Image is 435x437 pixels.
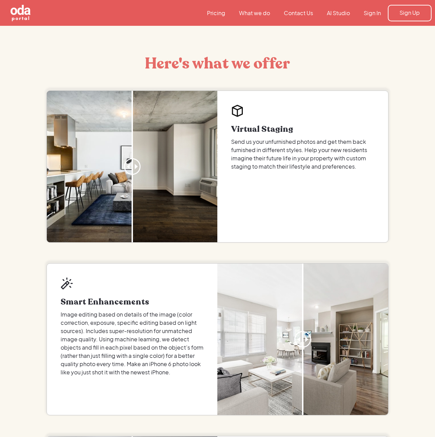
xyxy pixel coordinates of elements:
[357,9,388,17] a: Sign In
[231,125,374,134] h3: Virtual Staging
[61,298,204,306] h3: Smart Enhancements
[320,9,357,17] a: AI Studio
[85,53,350,74] h2: Here's what we offer
[200,9,232,17] a: Pricing
[388,5,432,21] a: Sign Up
[232,9,277,17] a: What we do
[61,310,204,376] p: Image editing based on details of the image (color correction, exposure, specific editing based o...
[231,105,244,117] img: Oda Vitual Space
[400,9,420,17] div: Sign Up
[3,4,69,22] a: home
[217,264,388,415] img: Oda Product Smart Enhancement
[61,277,73,290] img: Oda Smart Enhancement Feature
[277,9,320,17] a: Contact Us
[231,138,374,171] p: Send us your unfurnished photos and get them back furnished in different styles. Help your new re...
